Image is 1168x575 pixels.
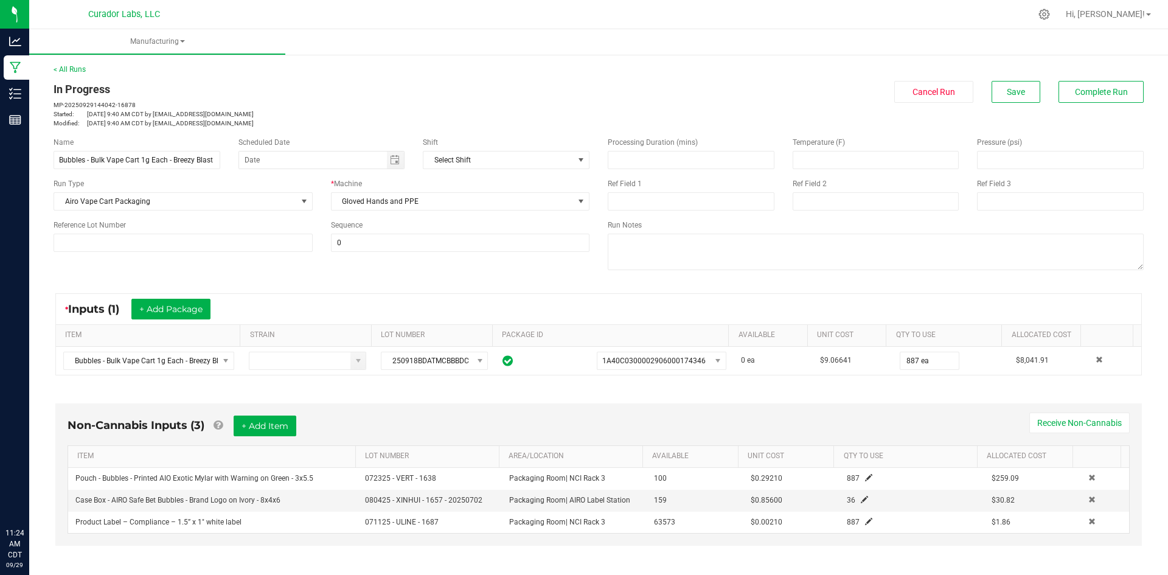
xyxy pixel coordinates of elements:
[365,518,439,526] span: 071125 - ULINE - 1687
[820,356,852,364] span: $9.06641
[894,81,973,103] button: Cancel Run
[75,474,313,483] span: Pouch - Bubbles - Printed AIO Exotic Mylar with Warning on Green - 3x5.5
[739,330,803,340] a: AVAILABLESortable
[793,138,845,147] span: Temperature (F)
[365,474,436,483] span: 072325 - VERT - 1638
[509,518,605,526] span: Packaging Room
[29,37,285,47] span: Manufacturing
[68,302,131,316] span: Inputs (1)
[423,152,574,169] span: Select Shift
[9,114,21,126] inline-svg: Reports
[332,193,574,210] span: Gloved Hands and PPE
[54,65,86,74] a: < All Runs
[602,357,706,365] span: 1A40C0300002906000174346
[977,179,1011,188] span: Ref Field 3
[751,474,782,483] span: $0.29210
[793,179,827,188] span: Ref Field 2
[502,354,513,368] span: In Sync
[1075,87,1128,97] span: Complete Run
[54,119,87,128] span: Modified:
[1083,451,1116,461] a: Sortable
[9,35,21,47] inline-svg: Analytics
[54,110,589,119] p: [DATE] 9:40 AM CDT by [EMAIL_ADDRESS][DOMAIN_NAME]
[896,330,997,340] a: QTY TO USESortable
[509,496,630,504] span: Packaging Room
[29,29,285,55] a: Manufacturing
[9,88,21,100] inline-svg: Inventory
[63,352,234,370] span: NO DATA FOUND
[334,179,362,188] span: Machine
[12,478,49,514] iframe: Resource center
[608,179,642,188] span: Ref Field 1
[748,451,829,461] a: Unit CostSortable
[1029,413,1130,433] button: Receive Non-Cannabis
[847,518,860,526] span: 887
[608,221,642,229] span: Run Notes
[844,451,973,461] a: QTY TO USESortable
[5,560,24,570] p: 09/29
[741,356,745,364] span: 0
[509,451,638,461] a: AREA/LOCATIONSortable
[365,451,494,461] a: LOT NUMBERSortable
[654,496,667,504] span: 159
[566,474,605,483] span: | NCI Rack 3
[64,352,218,369] span: Bubbles - Bulk Vape Cart 1g Each - Breezy Blast
[54,119,589,128] p: [DATE] 9:40 AM CDT by [EMAIL_ADDRESS][DOMAIN_NAME]
[54,221,126,229] span: Reference Lot Number
[747,356,755,364] span: ea
[214,419,223,432] a: Add Non-Cannabis items that were also consumed in the run (e.g. gloves and packaging); Also add N...
[751,496,782,504] span: $0.85600
[608,138,698,147] span: Processing Duration (mins)
[987,451,1068,461] a: Allocated CostSortable
[75,518,242,526] span: Product Label – Compliance – 1.5” x 1" white label
[652,451,734,461] a: AVAILABLESortable
[1090,330,1128,340] a: Sortable
[597,352,726,370] span: NO DATA FOUND
[88,9,160,19] span: Curador Labs, LLC
[54,178,84,189] span: Run Type
[423,151,589,169] span: NO DATA FOUND
[387,152,405,169] span: Toggle calendar
[131,299,210,319] button: + Add Package
[992,496,1015,504] span: $30.82
[992,81,1040,103] button: Save
[54,81,589,97] div: In Progress
[9,61,21,74] inline-svg: Manufacturing
[381,330,487,340] a: LOT NUMBERSortable
[912,87,955,97] span: Cancel Run
[65,330,235,340] a: ITEMSortable
[654,474,667,483] span: 100
[77,451,350,461] a: ITEMSortable
[250,330,367,340] a: STRAINSortable
[331,221,363,229] span: Sequence
[423,138,438,147] span: Shift
[502,330,724,340] a: PACKAGE IDSortable
[68,419,204,432] span: Non-Cannabis Inputs (3)
[977,138,1022,147] span: Pressure (psi)
[566,518,605,526] span: | NCI Rack 3
[5,528,24,560] p: 11:24 AM CDT
[1012,330,1076,340] a: Allocated CostSortable
[238,138,290,147] span: Scheduled Date
[36,476,50,490] iframe: Resource center unread badge
[54,100,589,110] p: MP-20250929144042-16878
[54,110,87,119] span: Started:
[847,474,860,483] span: 887
[654,518,675,526] span: 63573
[1016,356,1049,364] span: $8,041.91
[365,496,482,504] span: 080425 - XINHUI - 1657 - 20250702
[381,352,472,369] span: 250918BDATMCBBBDC
[239,152,387,169] input: Date
[234,416,296,436] button: + Add Item
[54,138,74,147] span: Name
[1066,9,1145,19] span: Hi, [PERSON_NAME]!
[1007,87,1025,97] span: Save
[817,330,881,340] a: Unit CostSortable
[75,496,280,504] span: Case Box - AIRO Safe Bet Bubbles - Brand Logo on Ivory - 8x4x6
[566,496,630,504] span: | AIRO Label Station
[751,518,782,526] span: $0.00210
[992,518,1010,526] span: $1.86
[509,474,605,483] span: Packaging Room
[54,193,297,210] span: Airo Vape Cart Packaging
[992,474,1019,483] span: $259.09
